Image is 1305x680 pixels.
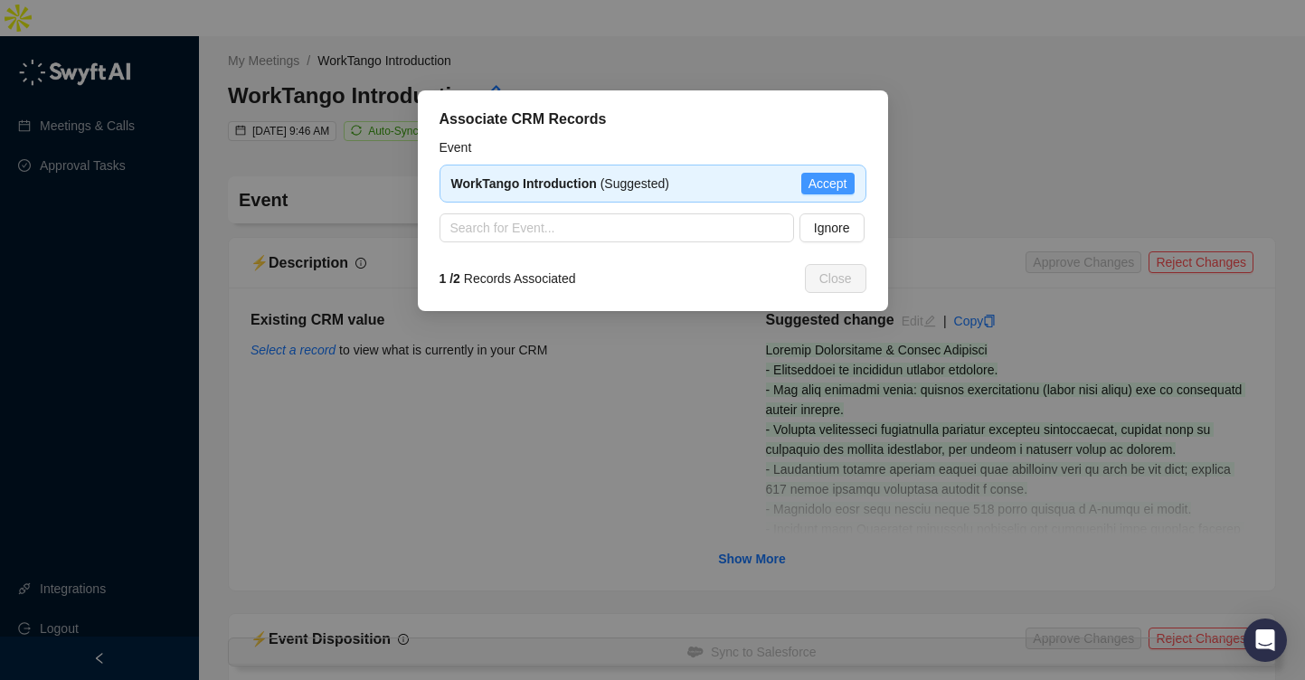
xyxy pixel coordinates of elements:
div: Open Intercom Messenger [1244,619,1287,662]
button: Ignore [799,213,865,242]
div: Associate CRM Records [440,109,866,130]
span: Records Associated [440,269,576,288]
label: Event [440,137,485,157]
span: (Suggested) [451,176,669,191]
strong: WorkTango Introduction [451,176,597,191]
button: Close [805,264,866,293]
span: Ignore [814,218,850,238]
span: Accept [809,174,847,194]
button: Accept [801,173,855,194]
strong: 1 / 2 [440,271,460,286]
